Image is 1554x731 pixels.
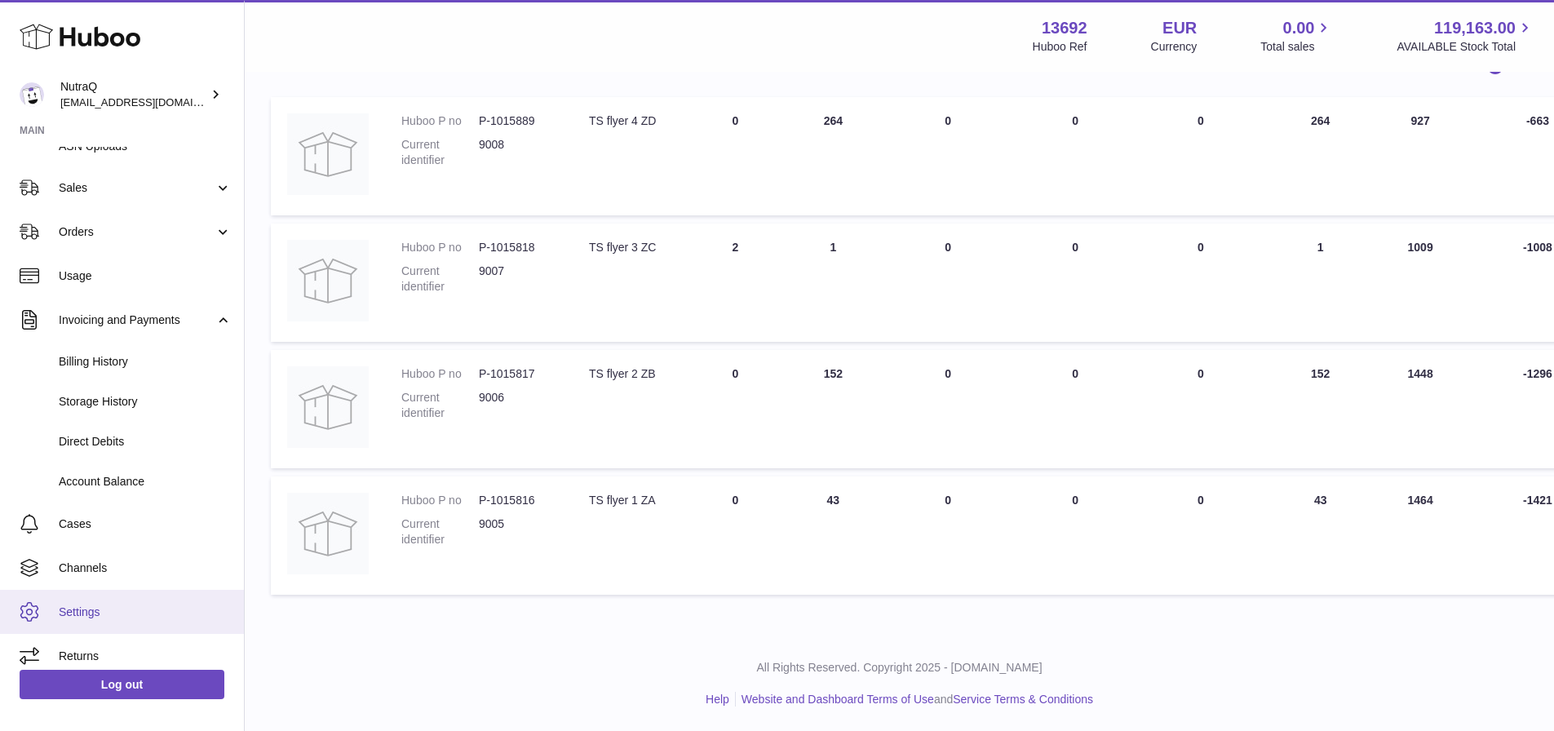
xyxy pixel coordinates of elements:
[1033,39,1087,55] div: Huboo Ref
[479,240,556,255] dd: P-1015818
[1014,97,1136,215] td: 0
[401,113,479,129] dt: Huboo P no
[1260,39,1333,55] span: Total sales
[59,354,232,370] span: Billing History
[1014,476,1136,595] td: 0
[60,79,207,110] div: NutraQ
[1397,17,1534,55] a: 119,163.00 AVAILABLE Stock Total
[59,180,215,196] span: Sales
[1283,17,1315,39] span: 0.00
[686,350,784,468] td: 0
[686,224,784,342] td: 2
[479,113,556,129] dd: P-1015889
[1397,39,1534,55] span: AVAILABLE Stock Total
[59,560,232,576] span: Channels
[1198,367,1204,380] span: 0
[59,434,232,450] span: Direct Debits
[882,97,1014,215] td: 0
[1376,97,1465,215] td: 927
[59,474,232,490] span: Account Balance
[401,137,479,168] dt: Current identifier
[1434,17,1516,39] span: 119,163.00
[686,97,784,215] td: 0
[736,692,1093,707] li: and
[706,693,729,706] a: Help
[60,95,240,109] span: [EMAIL_ADDRESS][DOMAIN_NAME]
[784,476,882,595] td: 43
[479,366,556,382] dd: P-1015817
[401,390,479,421] dt: Current identifier
[1151,39,1198,55] div: Currency
[784,97,882,215] td: 264
[1198,114,1204,127] span: 0
[784,350,882,468] td: 152
[1376,476,1465,595] td: 1464
[401,493,479,508] dt: Huboo P no
[1042,17,1087,39] strong: 13692
[784,224,882,342] td: 1
[1260,17,1333,55] a: 0.00 Total sales
[1265,224,1376,342] td: 1
[59,268,232,284] span: Usage
[20,670,224,699] a: Log out
[59,605,232,620] span: Settings
[686,476,784,595] td: 0
[1265,97,1376,215] td: 264
[479,137,556,168] dd: 9008
[59,312,215,328] span: Invoicing and Payments
[1265,350,1376,468] td: 152
[401,264,479,295] dt: Current identifier
[287,366,369,448] img: product image
[59,516,232,532] span: Cases
[287,240,369,321] img: product image
[1014,224,1136,342] td: 0
[258,660,1541,676] p: All Rights Reserved. Copyright 2025 - [DOMAIN_NAME]
[1162,17,1197,39] strong: EUR
[401,240,479,255] dt: Huboo P no
[1265,476,1376,595] td: 43
[953,693,1093,706] a: Service Terms & Conditions
[479,493,556,508] dd: P-1015816
[882,476,1014,595] td: 0
[1376,224,1465,342] td: 1009
[20,82,44,107] img: log@nutraq.com
[1198,494,1204,507] span: 0
[479,516,556,547] dd: 9005
[589,113,670,129] div: TS flyer 4 ZD
[59,394,232,410] span: Storage History
[59,649,232,664] span: Returns
[287,493,369,574] img: product image
[287,113,369,195] img: product image
[479,264,556,295] dd: 9007
[401,516,479,547] dt: Current identifier
[479,390,556,421] dd: 9006
[59,224,215,240] span: Orders
[589,240,670,255] div: TS flyer 3 ZC
[589,493,670,508] div: TS flyer 1 ZA
[401,366,479,382] dt: Huboo P no
[882,350,1014,468] td: 0
[1198,241,1204,254] span: 0
[1376,350,1465,468] td: 1448
[589,366,670,382] div: TS flyer 2 ZB
[742,693,934,706] a: Website and Dashboard Terms of Use
[1014,350,1136,468] td: 0
[882,224,1014,342] td: 0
